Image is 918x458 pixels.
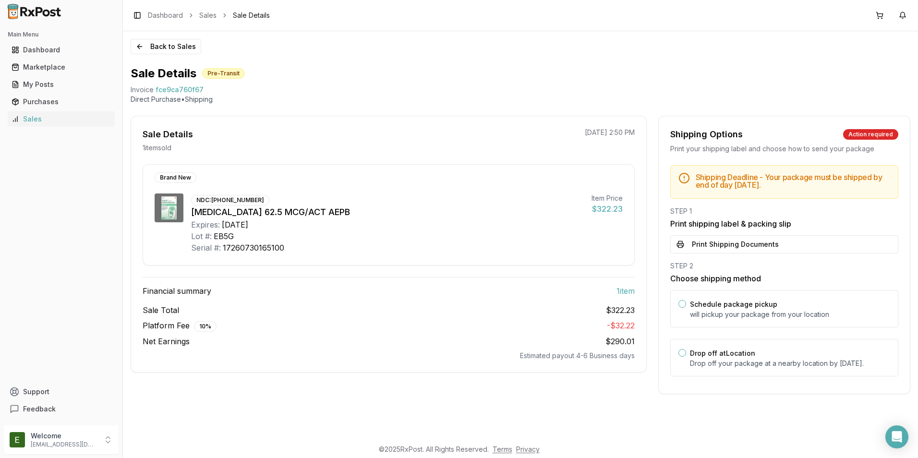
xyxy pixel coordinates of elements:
label: Schedule package pickup [690,300,777,308]
div: NDC: [PHONE_NUMBER] [191,195,269,205]
button: Purchases [4,94,119,109]
p: Direct Purchase • Shipping [131,95,910,104]
div: $322.23 [592,203,623,215]
div: Action required [843,129,898,140]
button: My Posts [4,77,119,92]
span: Net Earnings [143,336,190,347]
img: RxPost Logo [4,4,65,19]
a: Terms [493,445,512,453]
div: Estimated payout 4-6 Business days [143,351,635,361]
span: Platform Fee [143,320,217,332]
div: 17260730165100 [223,242,284,253]
p: Welcome [31,431,97,441]
h5: Shipping Deadline - Your package must be shipped by end of day [DATE] . [696,173,890,189]
div: Purchases [12,97,111,107]
button: Feedback [4,400,119,418]
button: Support [4,383,119,400]
span: 1 item [616,285,635,297]
h3: Print shipping label & packing slip [670,218,898,229]
div: STEP 2 [670,261,898,271]
button: Dashboard [4,42,119,58]
p: 1 item sold [143,143,171,153]
a: Dashboard [148,11,183,20]
button: Print Shipping Documents [670,235,898,253]
p: [DATE] 2:50 PM [585,128,635,137]
span: Sale Details [233,11,270,20]
span: Sale Total [143,304,179,316]
div: EB5G [214,230,234,242]
img: Incruse Ellipta 62.5 MCG/ACT AEPB [155,193,183,222]
div: Dashboard [12,45,111,55]
div: Open Intercom Messenger [885,425,908,448]
button: Back to Sales [131,39,201,54]
div: Lot #: [191,230,212,242]
a: Sales [199,11,217,20]
span: $322.23 [606,304,635,316]
img: User avatar [10,432,25,447]
p: [EMAIL_ADDRESS][DOMAIN_NAME] [31,441,97,448]
div: 10 % [194,321,217,332]
div: Marketplace [12,62,111,72]
h1: Sale Details [131,66,196,81]
div: STEP 1 [670,206,898,216]
button: Marketplace [4,60,119,75]
a: Purchases [8,93,115,110]
div: Invoice [131,85,154,95]
div: [DATE] [222,219,248,230]
button: Sales [4,111,119,127]
h3: Choose shipping method [670,273,898,284]
div: My Posts [12,80,111,89]
div: [MEDICAL_DATA] 62.5 MCG/ACT AEPB [191,205,584,219]
div: Shipping Options [670,128,743,141]
span: fce9ca760f67 [156,85,204,95]
h2: Main Menu [8,31,115,38]
p: will pickup your package from your location [690,310,890,319]
a: Privacy [516,445,540,453]
span: Financial summary [143,285,211,297]
a: Sales [8,110,115,128]
a: Dashboard [8,41,115,59]
nav: breadcrumb [148,11,270,20]
span: Feedback [23,404,56,414]
a: My Posts [8,76,115,93]
div: Sales [12,114,111,124]
div: Pre-Transit [202,68,245,79]
label: Drop off at Location [690,349,755,357]
div: Sale Details [143,128,193,141]
div: Brand New [155,172,196,183]
div: Expires: [191,219,220,230]
div: Serial #: [191,242,221,253]
a: Marketplace [8,59,115,76]
div: Print your shipping label and choose how to send your package [670,144,898,154]
p: Drop off your package at a nearby location by [DATE] . [690,359,890,368]
span: - $32.22 [607,321,635,330]
span: $290.01 [605,337,635,346]
div: Item Price [592,193,623,203]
